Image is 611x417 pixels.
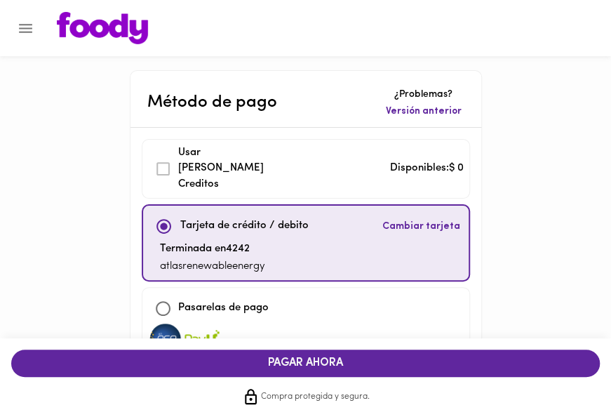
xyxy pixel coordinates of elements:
[160,259,265,275] p: atlasrenewableenergy
[178,145,274,193] p: Usar [PERSON_NAME] Creditos
[383,88,464,102] p: ¿Problemas?
[25,357,586,370] span: PAGAR AHORA
[57,12,148,44] img: logo.png
[383,102,464,121] button: Versión anterior
[184,324,220,355] img: visa
[180,218,309,234] p: Tarjeta de crédito / debito
[382,220,460,234] span: Cambiar tarjeta
[261,390,370,404] span: Compra protegida y segura.
[544,350,611,417] iframe: Messagebird Livechat Widget
[390,161,464,177] p: Disponibles: $ 0
[148,324,183,355] img: visa
[11,350,600,377] button: PAGAR AHORA
[380,211,463,241] button: Cambiar tarjeta
[8,11,43,46] button: Menu
[386,105,462,119] span: Versión anterior
[147,90,277,115] p: Método de pago
[160,241,265,258] p: Terminada en 4242
[178,300,269,317] p: Pasarelas de pago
